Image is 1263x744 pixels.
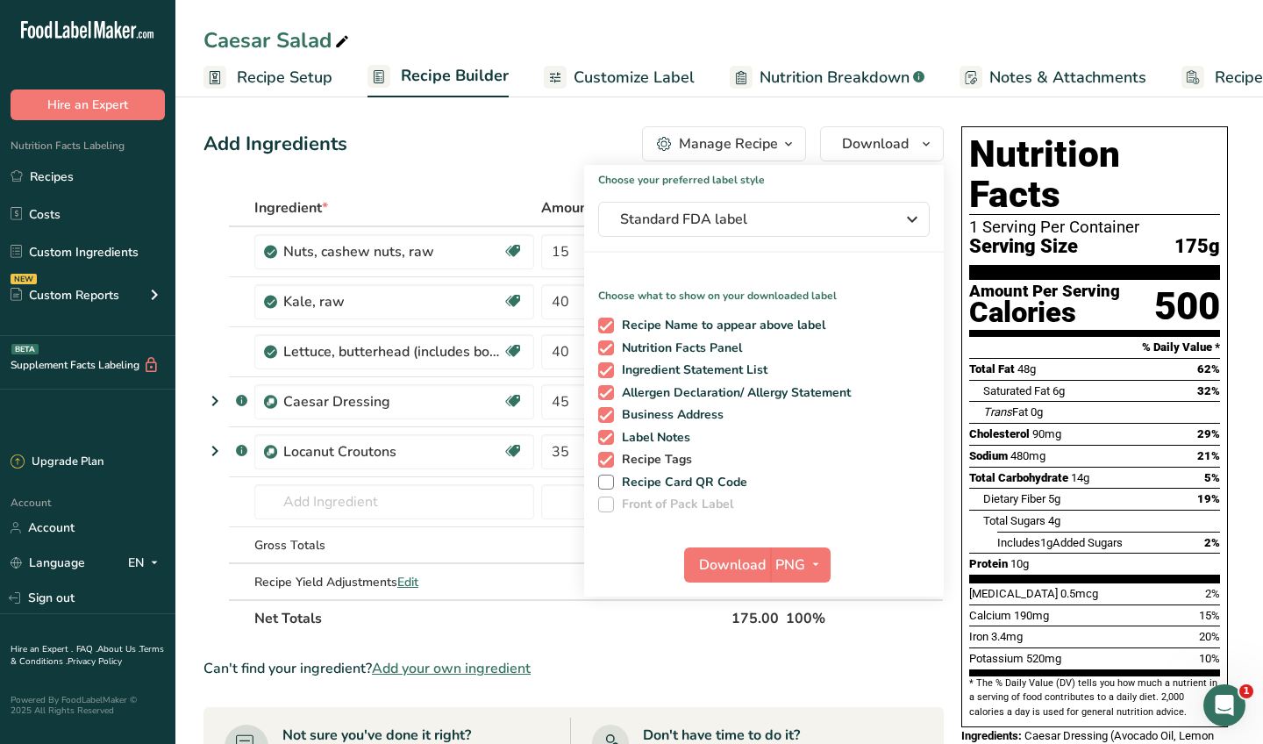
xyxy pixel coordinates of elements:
[1040,536,1052,549] span: 1g
[11,89,165,120] button: Hire an Expert
[203,58,332,97] a: Recipe Setup
[1174,236,1220,258] span: 175g
[203,25,353,56] div: Caesar Salad
[401,64,509,88] span: Recipe Builder
[11,274,37,284] div: NEW
[1197,427,1220,440] span: 29%
[1199,630,1220,643] span: 20%
[614,452,693,468] span: Recipe Tags
[1031,405,1043,418] span: 0g
[961,729,1022,742] span: Ingredients:
[283,291,503,312] div: Kale, raw
[1017,362,1036,376] span: 48g
[969,134,1220,215] h1: Nutrition Facts
[770,547,831,583] button: PNG
[620,209,883,230] span: Standard FDA label
[1197,492,1220,505] span: 19%
[264,396,277,409] img: Sub Recipe
[1071,471,1089,484] span: 14g
[728,599,782,636] th: 175.00
[254,197,328,218] span: Ingredient
[11,286,119,304] div: Custom Reports
[251,599,728,636] th: Net Totals
[969,236,1078,258] span: Serving Size
[969,676,1220,719] section: * The % Daily Value (DV) tells you how much a nutrient in a serving of food contributes to a dail...
[11,643,164,668] a: Terms & Conditions .
[969,218,1220,236] div: 1 Serving Per Container
[237,66,332,89] span: Recipe Setup
[730,58,924,97] a: Nutrition Breakdown
[983,384,1050,397] span: Saturated Fat
[283,341,503,362] div: Lettuce, butterhead (includes boston and [PERSON_NAME] types), raw
[574,66,695,89] span: Customize Label
[541,197,599,218] span: Amount
[983,405,1028,418] span: Fat
[684,547,770,583] button: Download
[989,66,1146,89] span: Notes & Attachments
[969,557,1008,570] span: Protein
[11,344,39,354] div: BETA
[699,554,766,576] span: Download
[584,274,944,304] p: Choose what to show on your downloaded label
[614,385,852,401] span: Allergen Declaration/ Allergy Statement
[760,66,910,89] span: Nutrition Breakdown
[1014,609,1049,622] span: 190mg
[11,695,165,716] div: Powered By FoodLabelMaker © 2025 All Rights Reserved
[372,658,531,679] span: Add your own ingredient
[614,497,734,512] span: Front of Pack Label
[842,133,909,154] span: Download
[598,202,930,237] button: Standard FDA label
[1204,536,1220,549] span: 2%
[1199,609,1220,622] span: 15%
[11,643,73,655] a: Hire an Expert .
[1048,492,1060,505] span: 5g
[614,340,743,356] span: Nutrition Facts Panel
[991,630,1023,643] span: 3.4mg
[614,362,768,378] span: Ingredient Statement List
[397,574,418,590] span: Edit
[969,449,1008,462] span: Sodium
[97,643,139,655] a: About Us .
[969,652,1024,665] span: Potassium
[679,133,778,154] div: Manage Recipe
[1010,557,1029,570] span: 10g
[1239,684,1253,698] span: 1
[254,573,534,591] div: Recipe Yield Adjustments
[1154,283,1220,330] div: 500
[1199,652,1220,665] span: 10%
[614,318,826,333] span: Recipe Name to appear above label
[969,427,1030,440] span: Cholesterol
[614,475,748,490] span: Recipe Card QR Code
[969,337,1220,358] section: % Daily Value *
[76,643,97,655] a: FAQ .
[1026,652,1061,665] span: 520mg
[969,630,988,643] span: Iron
[283,391,503,412] div: Caesar Dressing
[960,58,1146,97] a: Notes & Attachments
[969,609,1011,622] span: Calcium
[969,300,1120,325] div: Calories
[203,130,347,159] div: Add Ingredients
[68,655,122,668] a: Privacy Policy
[782,599,864,636] th: 100%
[1203,684,1245,726] iframe: Intercom live chat
[614,407,724,423] span: Business Address
[254,484,534,519] input: Add Ingredient
[1048,514,1060,527] span: 4g
[969,283,1120,300] div: Amount Per Serving
[983,405,1012,418] i: Trans
[1197,384,1220,397] span: 32%
[128,553,165,574] div: EN
[614,430,691,446] span: Label Notes
[642,126,806,161] button: Manage Recipe
[983,492,1045,505] span: Dietary Fiber
[1197,449,1220,462] span: 21%
[544,58,695,97] a: Customize Label
[1032,427,1061,440] span: 90mg
[1060,587,1098,600] span: 0.5mcg
[283,441,503,462] div: Locanut Croutons
[254,536,534,554] div: Gross Totals
[1204,471,1220,484] span: 5%
[969,587,1058,600] span: [MEDICAL_DATA]
[775,554,805,576] span: PNG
